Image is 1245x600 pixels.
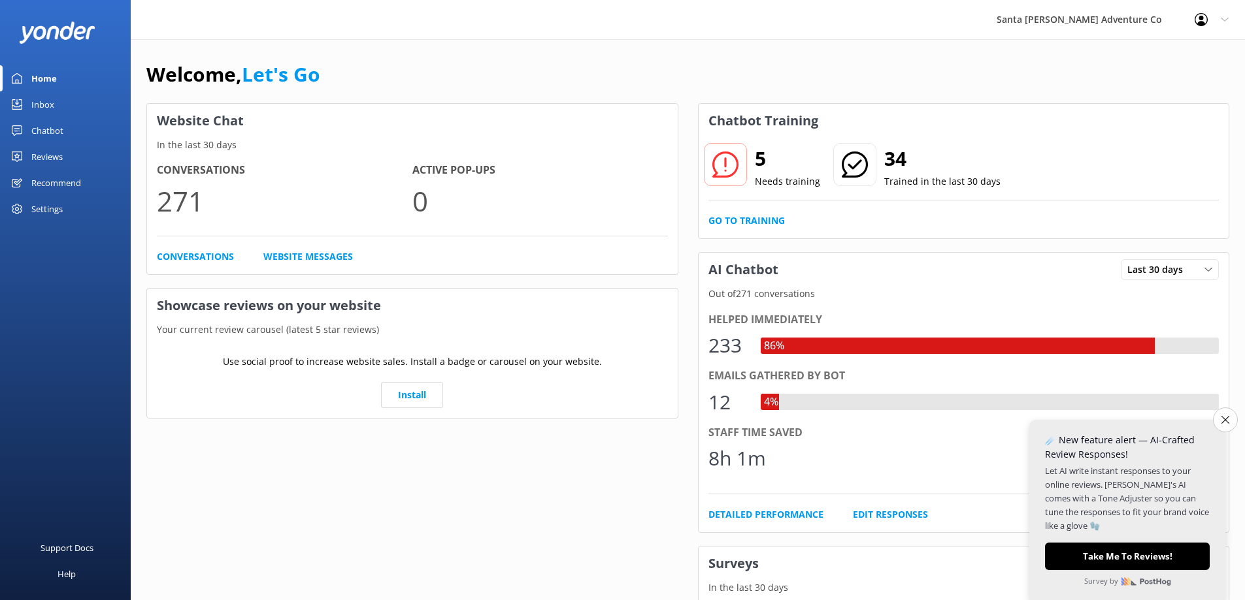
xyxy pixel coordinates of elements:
div: 12 [708,387,748,418]
h2: 34 [884,143,1001,174]
p: Your current review carousel (latest 5 star reviews) [147,323,678,337]
h3: Surveys [699,546,1229,580]
div: 86% [761,338,788,355]
span: Last 30 days [1127,262,1191,277]
div: Home [31,65,57,91]
h3: AI Chatbot [699,253,788,287]
a: Go to Training [708,213,785,228]
h3: Website Chat [147,104,678,138]
img: yonder-white-logo.png [20,22,95,43]
a: Install [381,382,443,408]
div: Staff time saved [708,424,1220,441]
p: Out of 271 conversations [699,287,1229,301]
p: Trained in the last 30 days [884,174,1001,189]
div: Helped immediately [708,311,1220,328]
div: 4% [761,394,782,411]
h3: Chatbot Training [699,104,828,138]
div: 233 [708,330,748,361]
p: Use social proof to increase website sales. Install a badge or carousel on your website. [223,355,602,369]
div: Inbox [31,91,54,118]
h4: Conversations [157,162,412,179]
p: In the last 30 days [147,138,678,152]
div: 8h 1m [708,443,766,474]
div: Support Docs [41,535,93,561]
div: Chatbot [31,118,63,144]
a: Let's Go [242,61,320,87]
p: Needs training [755,174,820,189]
div: Recommend [31,170,81,196]
h4: Active Pop-ups [412,162,668,179]
div: Emails gathered by bot [708,368,1220,385]
a: Detailed Performance [708,507,823,522]
a: Edit Responses [853,507,928,522]
h1: Welcome, [146,59,320,90]
p: 0 [412,179,668,223]
div: Help [58,561,76,587]
h2: 5 [755,143,820,174]
p: In the last 30 days [699,580,1229,595]
a: Website Messages [263,249,353,264]
a: Conversations [157,249,234,264]
h3: Showcase reviews on your website [147,289,678,323]
div: Reviews [31,144,63,170]
p: 271 [157,179,412,223]
div: Settings [31,196,63,222]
